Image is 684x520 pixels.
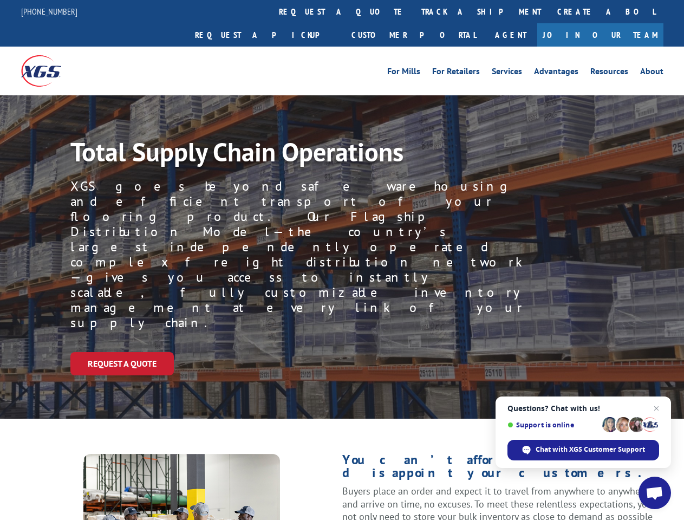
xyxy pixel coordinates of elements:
[187,23,343,47] a: Request a pickup
[536,445,645,454] span: Chat with XGS Customer Support
[590,67,628,79] a: Resources
[387,67,420,79] a: For Mills
[70,139,509,170] h1: Total Supply Chain Operations
[537,23,663,47] a: Join Our Team
[432,67,480,79] a: For Retailers
[640,67,663,79] a: About
[534,67,578,79] a: Advantages
[70,352,174,375] a: Request a Quote
[343,23,484,47] a: Customer Portal
[484,23,537,47] a: Agent
[507,421,598,429] span: Support is online
[639,477,671,509] a: Open chat
[70,179,525,330] p: XGS goes beyond safe warehousing and efficient transport of your flooring product. Our Flagship D...
[492,67,522,79] a: Services
[507,440,659,460] span: Chat with XGS Customer Support
[21,6,77,17] a: [PHONE_NUMBER]
[507,404,659,413] span: Questions? Chat with us!
[342,453,663,485] h1: You can’t afford to disappoint your customers.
